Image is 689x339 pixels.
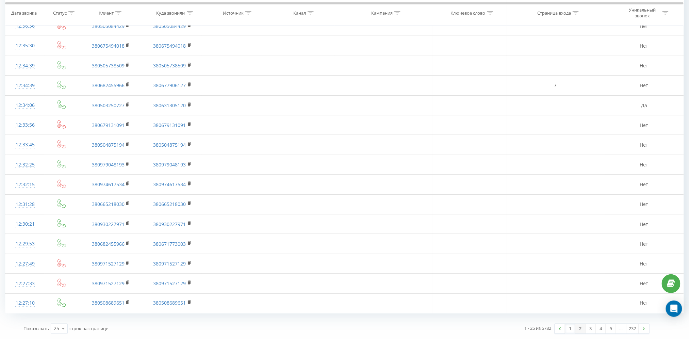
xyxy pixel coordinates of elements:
td: Нет [605,234,684,254]
a: 380508689651 [153,300,186,306]
a: 380505738509 [92,62,125,69]
td: / [507,76,605,95]
a: 380665218030 [153,201,186,207]
td: Нет [605,115,684,135]
div: 12:33:56 [12,118,38,132]
td: Нет [605,135,684,155]
div: Статус [53,10,67,16]
div: Уникальный звонок [624,7,661,19]
div: 12:27:33 [12,277,38,290]
a: 380504875194 [92,142,125,148]
div: Канал [293,10,306,16]
a: 2 [575,324,586,334]
a: 380979048193 [153,161,186,168]
td: Нет [605,293,684,313]
a: 1 [565,324,575,334]
a: 3 [586,324,596,334]
a: 380505084429 [92,23,125,29]
td: Нет [605,56,684,76]
td: Нет [605,254,684,274]
a: 380974617534 [92,181,125,188]
div: 12:33:45 [12,138,38,151]
div: Страница входа [537,10,571,16]
a: 4 [596,324,606,334]
a: 380930227971 [92,221,125,227]
td: Нет [605,155,684,175]
a: 5 [606,324,616,334]
a: 380675494018 [153,43,186,49]
div: 1 - 25 из 5782 [525,325,552,332]
a: 380675494018 [92,43,125,49]
a: 380682455966 [92,241,125,247]
a: 380508689651 [92,300,125,306]
div: Ключевое слово [451,10,486,16]
div: 12:31:28 [12,198,38,211]
a: 380671773003 [153,241,186,247]
div: Клиент [99,10,114,16]
a: 380505738509 [153,62,186,69]
div: 12:35:30 [12,39,38,52]
a: 380682455966 [92,82,125,88]
td: Нет [605,76,684,95]
div: 12:34:39 [12,59,38,72]
a: 380971527129 [92,280,125,287]
span: строк на странице [69,326,108,332]
div: 25 [54,325,59,332]
a: 380503250727 [92,102,125,109]
a: 380631305120 [153,102,186,109]
a: 380504875194 [153,142,186,148]
a: 380679131091 [92,122,125,128]
div: 12:36:36 [12,19,38,33]
td: Нет [605,274,684,293]
div: Дата звонка [11,10,37,16]
div: Источник [223,10,244,16]
div: Куда звонили [157,10,185,16]
div: 12:34:39 [12,79,38,92]
td: Да [605,96,684,115]
td: Нет [605,36,684,56]
div: 12:30:21 [12,217,38,231]
div: Кампания [371,10,393,16]
td: Нет [605,16,684,36]
a: 380971527129 [153,280,186,287]
a: 380930227971 [153,221,186,227]
div: 12:29:53 [12,237,38,251]
td: Нет [605,194,684,214]
a: 232 [626,324,639,334]
a: 380971527129 [153,260,186,267]
div: Open Intercom Messenger [666,301,682,317]
div: 12:32:25 [12,158,38,172]
a: 380679131091 [153,122,186,128]
div: 12:34:06 [12,99,38,112]
span: Показывать [23,326,49,332]
td: Нет [605,214,684,234]
a: 380665218030 [92,201,125,207]
div: 12:32:15 [12,178,38,191]
a: 380677906127 [153,82,186,88]
div: … [616,324,626,334]
div: 12:27:10 [12,297,38,310]
a: 380971527129 [92,260,125,267]
a: 380505084429 [153,23,186,29]
a: 380974617534 [153,181,186,188]
div: 12:27:49 [12,257,38,271]
a: 380979048193 [92,161,125,168]
td: Нет [605,175,684,194]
